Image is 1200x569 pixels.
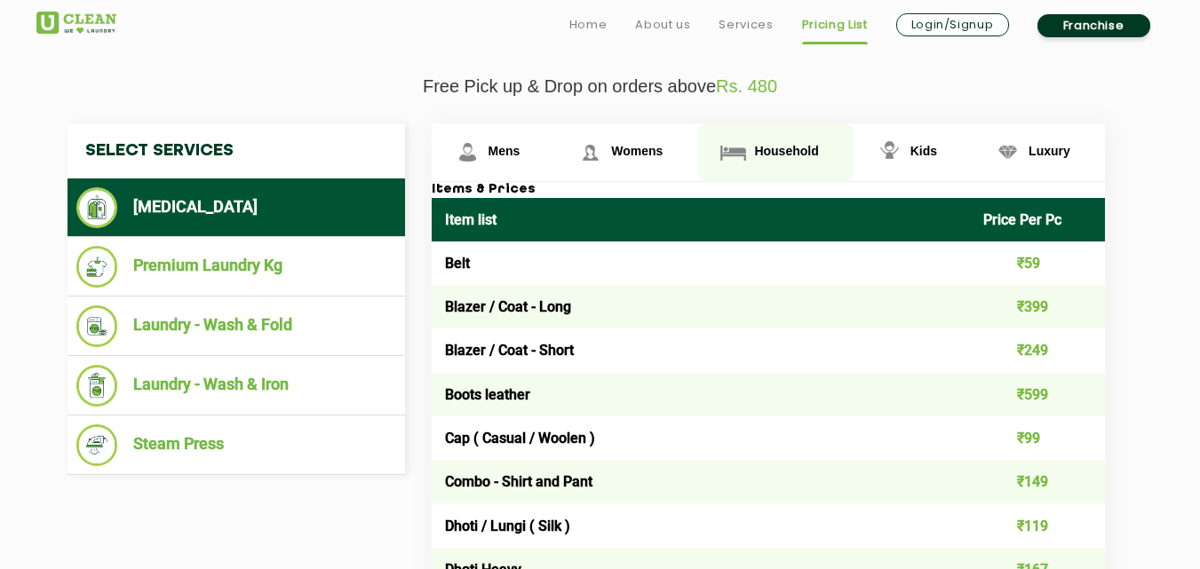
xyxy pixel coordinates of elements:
img: Laundry - Wash & Fold [76,305,118,347]
td: Blazer / Coat - Short [432,328,971,372]
th: Item list [432,198,971,241]
h4: Select Services [68,123,405,178]
td: Blazer / Coat - Long [432,285,971,328]
img: UClean Laundry and Dry Cleaning [36,12,116,34]
img: Steam Press [76,424,118,466]
img: Womens [575,137,606,168]
span: Household [754,144,818,158]
td: Dhoti / Lungi ( Silk ) [432,503,971,547]
li: [MEDICAL_DATA] [76,187,396,228]
li: Laundry - Wash & Fold [76,305,396,347]
li: Premium Laundry Kg [76,246,396,288]
td: Belt [432,241,971,285]
a: Home [569,14,608,36]
img: Mens [452,137,483,168]
td: ₹249 [970,328,1105,372]
li: Laundry - Wash & Iron [76,365,396,407]
td: ₹599 [970,373,1105,416]
a: Login/Signup [896,13,1009,36]
h3: Items & Prices [432,182,1105,198]
img: Kids [874,137,905,168]
a: Franchise [1037,14,1150,37]
td: Combo - Shirt and Pant [432,460,971,503]
td: ₹59 [970,241,1105,285]
img: Laundry - Wash & Iron [76,365,118,407]
td: ₹99 [970,416,1105,460]
p: Free Pick up & Drop on orders above [36,76,1164,97]
td: ₹149 [970,460,1105,503]
span: Womens [611,144,663,158]
span: Luxury [1029,144,1070,158]
img: Household [718,137,749,168]
td: Cap ( Casual / Woolen ) [432,416,971,460]
td: Boots leather [432,373,971,416]
td: ₹399 [970,285,1105,328]
span: Rs. 480 [716,76,777,96]
img: Premium Laundry Kg [76,246,118,288]
a: Pricing List [802,14,868,36]
a: About us [635,14,690,36]
a: Services [719,14,773,36]
span: Kids [910,144,937,158]
img: Luxury [992,137,1023,168]
td: ₹119 [970,503,1105,547]
span: Mens [489,144,521,158]
th: Price Per Pc [970,198,1105,241]
img: Dry Cleaning [76,187,118,228]
li: Steam Press [76,424,396,466]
